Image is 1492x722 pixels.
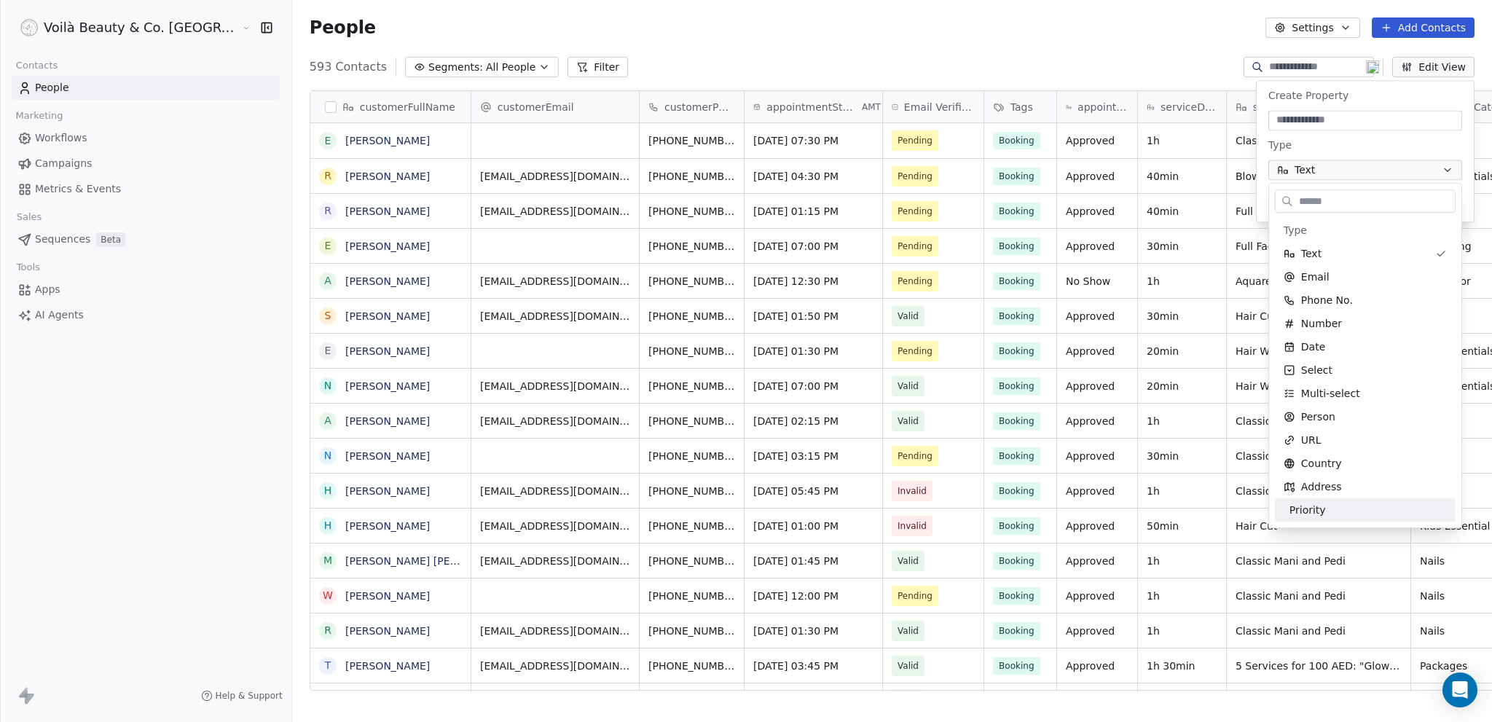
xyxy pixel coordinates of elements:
[1301,363,1332,377] span: Select
[1301,479,1342,494] span: Address
[1301,293,1353,307] span: Phone No.
[1366,60,1379,74] img: 19.png
[1301,340,1325,354] span: Date
[1301,409,1335,424] span: Person
[1284,223,1307,238] span: Type
[1301,456,1342,471] span: Country
[1301,246,1322,261] span: Text
[1301,316,1342,331] span: Number
[1301,270,1330,284] span: Email
[1289,503,1326,517] span: Priority
[1275,219,1456,522] div: Suggestions
[1301,433,1322,447] span: URL
[1301,386,1360,401] span: Multi-select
